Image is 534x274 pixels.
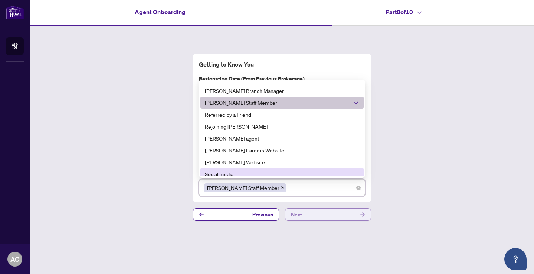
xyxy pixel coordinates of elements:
[200,168,364,180] div: Social media
[199,212,204,217] span: arrow-left
[10,254,19,264] span: AC
[285,208,371,221] button: Next
[356,186,361,190] span: close-circle
[291,209,302,220] span: Next
[200,109,364,120] div: Referred by a Friend
[504,248,527,270] button: Open asap
[205,134,359,142] div: [PERSON_NAME] agent
[200,156,364,168] div: RAHR Website
[205,110,359,119] div: Referred by a Friend
[281,186,285,190] span: close
[205,146,359,154] div: [PERSON_NAME] Careers Website
[200,144,364,156] div: RAHR Careers Website
[360,212,365,217] span: arrow-right
[252,209,273,220] span: Previous
[207,184,279,192] span: [PERSON_NAME] Staff Member
[354,100,359,105] span: check
[193,208,279,221] button: Previous
[205,158,359,166] div: [PERSON_NAME] Website
[205,122,359,130] div: Rejoining [PERSON_NAME]
[199,60,365,69] h4: Getting to Know You
[200,132,364,144] div: RAHR agent
[135,7,186,16] h4: Agent Onboarding
[204,183,286,192] span: RAHR Staff Member
[205,99,354,107] div: [PERSON_NAME] Staff Member
[6,6,24,19] img: logo
[200,97,364,109] div: RAHR Staff Member
[205,87,359,95] div: [PERSON_NAME] Branch Manager
[386,7,422,16] h4: Part 8 of 10
[200,85,364,97] div: RAHR Branch Manager
[205,170,359,178] div: Social media
[199,75,365,83] label: Resignation Date (from previous brokerage)
[200,120,364,132] div: Rejoining RAHR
